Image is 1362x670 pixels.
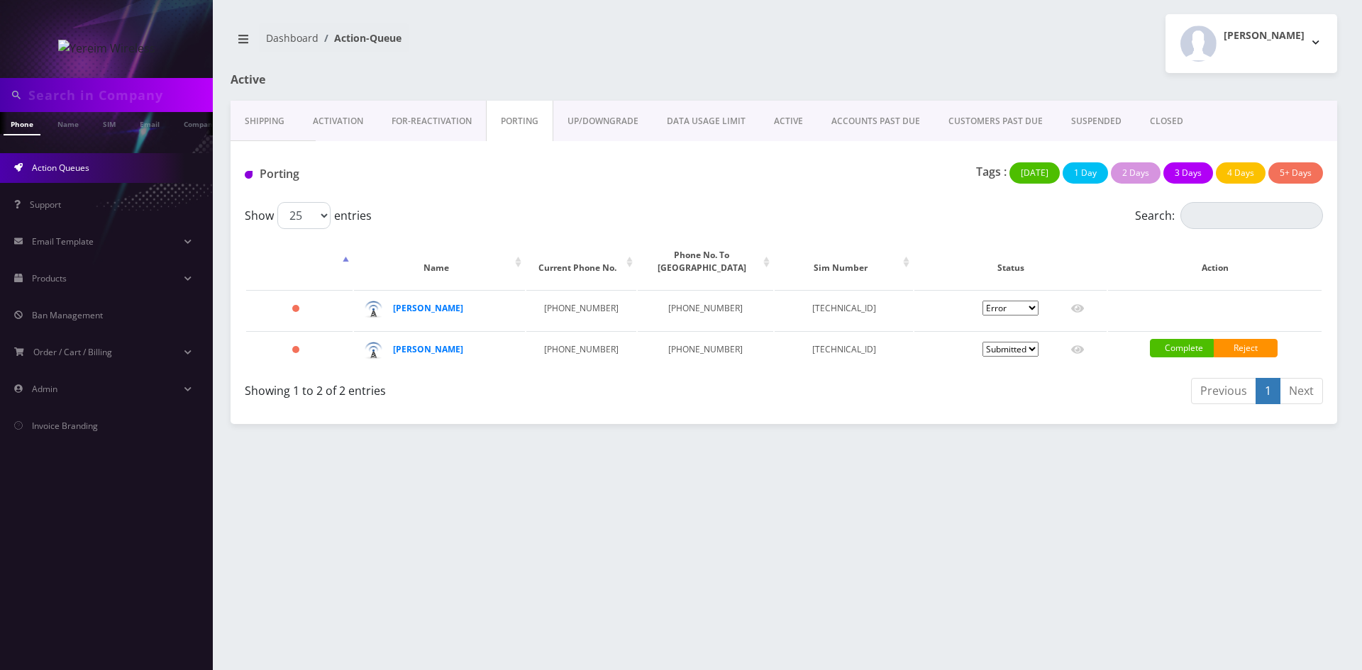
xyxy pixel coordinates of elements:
[96,112,123,134] a: SIM
[32,272,67,284] span: Products
[32,383,57,395] span: Admin
[354,235,525,289] th: Name: activate to sort column ascending
[32,309,103,321] span: Ban Management
[1216,162,1266,184] button: 4 Days
[177,112,224,134] a: Company
[32,235,94,247] span: Email Template
[393,343,463,355] a: [PERSON_NAME]
[28,82,209,108] input: Search in Company
[231,73,585,86] h1: Active
[976,163,1007,180] p: Tags :
[33,346,112,358] span: Order / Cart / Billing
[760,101,817,142] a: ACTIVE
[1009,162,1060,184] button: [DATE]
[246,235,353,289] th: : activate to sort column descending
[1268,162,1323,184] button: 5+ Days
[775,290,913,330] td: [TECHNICAL_ID]
[1057,101,1136,142] a: SUSPENDED
[32,162,89,174] span: Action Queues
[638,235,774,289] th: Phone No. To Port: activate to sort column ascending
[1163,162,1213,184] button: 3 Days
[526,331,636,371] td: [PHONE_NUMBER]
[1108,235,1322,289] th: Action
[1180,202,1323,229] input: Search:
[266,31,319,45] a: Dashboard
[553,101,653,142] a: UP/DOWNGRADE
[133,112,167,134] a: Email
[817,101,934,142] a: ACCOUNTS PAST DUE
[1191,378,1256,404] a: Previous
[1256,378,1280,404] a: 1
[393,302,463,314] a: [PERSON_NAME]
[1111,162,1161,184] button: 2 Days
[775,331,913,371] td: [TECHNICAL_ID]
[1136,101,1197,142] a: CLOSED
[914,235,1107,289] th: Status
[277,202,331,229] select: Showentries
[299,101,377,142] a: Activation
[638,290,774,330] td: [PHONE_NUMBER]
[245,376,773,399] div: Showing 1 to 2 of 2 entries
[30,199,61,211] span: Support
[245,171,253,179] img: Porting
[245,202,372,229] label: Show entries
[653,101,760,142] a: DATA USAGE LIMIT
[50,112,86,134] a: Name
[526,290,636,330] td: [PHONE_NUMBER]
[32,420,98,432] span: Invoice Branding
[486,101,553,142] a: PORTING
[4,112,40,135] a: Phone
[1214,339,1278,357] a: Reject
[231,23,773,64] nav: breadcrumb
[638,331,774,371] td: [PHONE_NUMBER]
[231,101,299,142] a: Shipping
[526,235,636,289] th: Current Phone No.: activate to sort column ascending
[1166,14,1337,73] button: [PERSON_NAME]
[1224,30,1305,42] h2: [PERSON_NAME]
[1135,202,1323,229] label: Search:
[1063,162,1108,184] button: 1 Day
[377,101,486,142] a: FOR-REActivation
[1150,339,1214,357] a: Complete
[319,30,402,45] li: Action-Queue
[775,235,913,289] th: Sim Number: activate to sort column ascending
[934,101,1057,142] a: CUSTOMERS PAST DUE
[58,40,155,57] img: Yereim Wireless
[1280,378,1323,404] a: Next
[245,167,590,181] h1: Porting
